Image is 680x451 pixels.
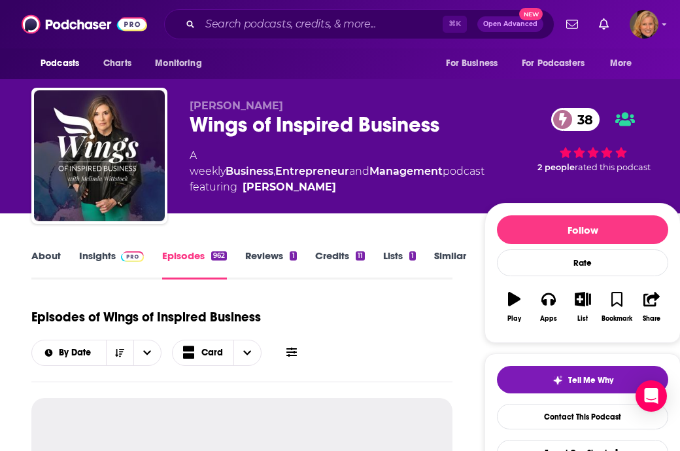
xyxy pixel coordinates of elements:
[290,251,296,261] div: 1
[483,21,537,27] span: Open Advanced
[95,51,139,76] a: Charts
[477,16,543,32] button: Open AdvancedNew
[106,340,133,365] button: Sort Direction
[634,283,668,331] button: Share
[594,13,614,35] a: Show notifications dropdown
[32,348,106,357] button: open menu
[552,375,563,386] img: tell me why sparkle
[190,99,283,112] span: [PERSON_NAME]
[577,315,588,323] div: List
[133,340,161,365] button: open menu
[513,51,603,76] button: open menu
[155,54,201,73] span: Monitoring
[315,249,365,280] a: Credits11
[507,315,521,323] div: Play
[383,249,416,280] a: Lists1
[172,340,262,366] button: Choose View
[59,348,95,357] span: By Date
[497,366,668,393] button: tell me why sparkleTell Me Why
[190,148,484,195] div: A weekly podcast
[566,283,600,331] button: List
[369,165,443,177] a: Management
[164,9,554,39] div: Search podcasts, credits, & more...
[31,340,161,366] h2: Choose List sort
[643,315,660,323] div: Share
[602,315,632,323] div: Bookmark
[630,10,658,39] img: User Profile
[532,283,566,331] button: Apps
[226,165,273,177] a: Business
[190,179,484,195] span: featuring
[446,54,498,73] span: For Business
[519,8,543,20] span: New
[630,10,658,39] button: Show profile menu
[636,380,667,412] div: Open Intercom Messenger
[201,348,223,357] span: Card
[540,315,557,323] div: Apps
[497,404,668,429] a: Contact This Podcast
[245,249,296,280] a: Reviews1
[610,54,632,73] span: More
[79,249,144,280] a: InsightsPodchaser Pro
[211,251,227,261] div: 962
[103,54,131,73] span: Charts
[349,165,369,177] span: and
[601,51,649,76] button: open menu
[275,165,349,177] a: Entrepreneur
[121,251,144,262] img: Podchaser Pro
[434,249,466,280] a: Similar
[273,165,275,177] span: ,
[497,215,668,244] button: Follow
[437,51,514,76] button: open menu
[497,283,531,331] button: Play
[551,108,600,131] a: 38
[575,162,651,172] span: rated this podcast
[497,249,668,276] div: Rate
[31,249,61,280] a: About
[162,249,227,280] a: Episodes962
[630,10,658,39] span: Logged in as LauraHVM
[600,283,634,331] button: Bookmark
[522,54,585,73] span: For Podcasters
[34,90,165,221] img: Wings of Inspired Business
[31,51,96,76] button: open menu
[443,16,467,33] span: ⌘ K
[564,108,600,131] span: 38
[243,179,336,195] a: Melinda Wittstock
[22,12,147,37] img: Podchaser - Follow, Share and Rate Podcasts
[568,375,613,386] span: Tell Me Why
[356,251,365,261] div: 11
[146,51,218,76] button: open menu
[561,13,583,35] a: Show notifications dropdown
[31,309,261,325] h1: Episodes of Wings of Inspired Business
[537,162,575,172] span: 2 people
[41,54,79,73] span: Podcasts
[200,14,443,35] input: Search podcasts, credits, & more...
[409,251,416,261] div: 1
